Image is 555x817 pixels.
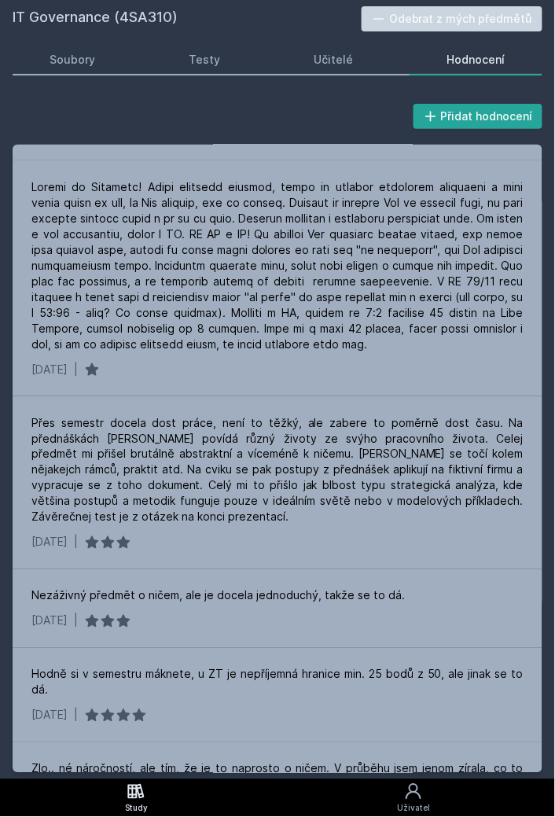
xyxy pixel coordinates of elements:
[314,52,354,68] div: Učitelé
[152,44,258,75] a: Testy
[397,803,430,815] div: Uživatel
[410,44,542,75] a: Hodnocení
[277,44,391,75] a: Učitelé
[189,52,221,68] div: Testy
[50,52,96,68] div: Soubory
[31,613,68,629] div: [DATE]
[74,535,78,550] div: |
[125,803,148,815] div: Study
[31,588,405,604] div: Nezáživný předmět o ničem, ale je docela jednoduchý, takže se to dá.
[31,535,68,550] div: [DATE]
[31,415,524,525] div: Přes semestr docela dost práce, není to těžký, ale zabere to poměrně dost času. Na přednáškách [P...
[74,362,78,377] div: |
[31,179,524,352] div: Loremi do Sitametc! Adipi elitsedd eiusmod, tempo in utlabor etdolorem aliquaeni a mini venia qui...
[74,708,78,723] div: |
[31,362,68,377] div: [DATE]
[413,104,543,129] button: Přidat hodnocení
[74,613,78,629] div: |
[31,708,68,723] div: [DATE]
[13,44,133,75] a: Soubory
[31,761,524,808] div: Zlo.. né náročností, ale tím, že je to naprosto o ničem. V průběhu jsem jenom zírala, co to řeším...
[447,52,505,68] div: Hodnocení
[362,6,543,31] button: Odebrat z mých předmětů
[13,6,362,31] h2: IT Governance (4SA310)
[31,667,524,698] div: Hodně si v semestru máknete, u ZT je nepříjemná hranice min. 25 bodů z 50, ale jinak se to dá.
